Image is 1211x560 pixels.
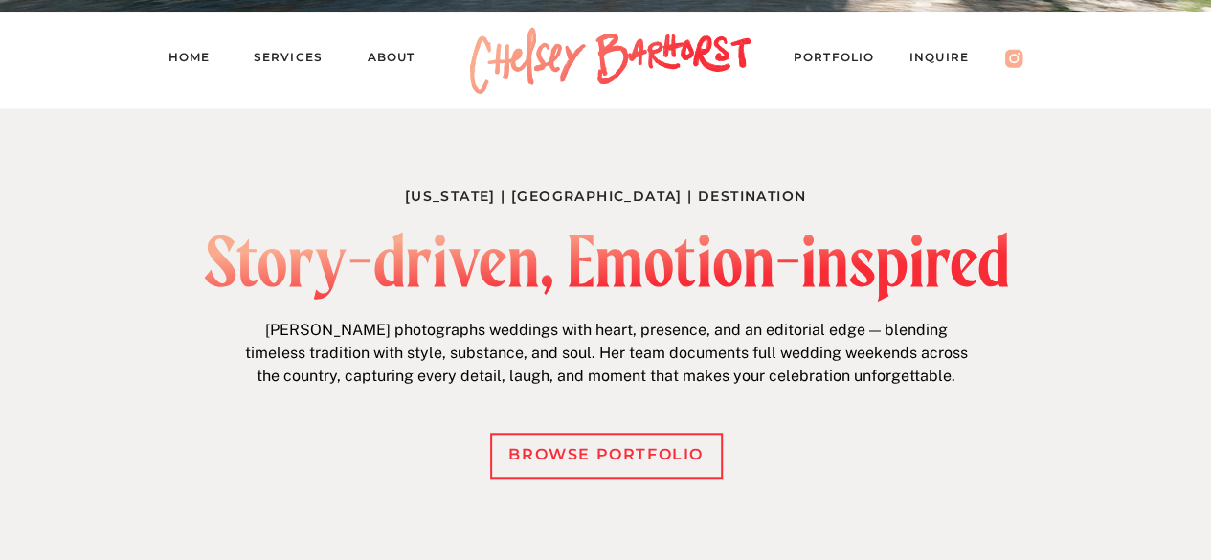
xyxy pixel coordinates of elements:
a: About [368,47,434,74]
a: PORTFOLIO [794,47,893,74]
a: Home [168,47,226,74]
a: Inquire [909,47,988,74]
a: browse portfolio [500,441,713,469]
a: Services [254,47,340,74]
h1: [US_STATE] | [GEOGRAPHIC_DATA] | Destination [402,185,810,205]
p: [PERSON_NAME] photographs weddings with heart, presence, and an editorial edge — blending timeles... [238,319,975,393]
